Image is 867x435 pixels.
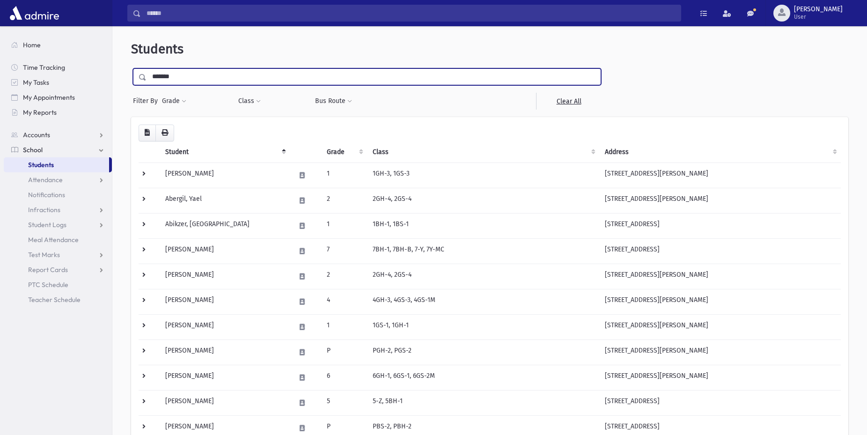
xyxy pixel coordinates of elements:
td: [STREET_ADDRESS][PERSON_NAME] [599,339,841,365]
span: My Appointments [23,93,75,102]
a: PTC Schedule [4,277,112,292]
td: [STREET_ADDRESS][PERSON_NAME] [599,314,841,339]
td: [STREET_ADDRESS][PERSON_NAME] [599,289,841,314]
a: Meal Attendance [4,232,112,247]
a: Students [4,157,109,172]
button: Grade [162,93,187,110]
span: My Tasks [23,78,49,87]
span: Teacher Schedule [28,295,81,304]
td: Abikzer, [GEOGRAPHIC_DATA] [160,213,289,238]
th: Student: activate to sort column descending [160,141,289,163]
td: 2GH-4, 2GS-4 [367,188,599,213]
button: CSV [139,125,156,141]
span: Students [131,41,184,57]
a: Infractions [4,202,112,217]
td: [PERSON_NAME] [160,390,289,415]
a: My Tasks [4,75,112,90]
td: PGH-2, PGS-2 [367,339,599,365]
td: 1GS-1, 1GH-1 [367,314,599,339]
td: [PERSON_NAME] [160,365,289,390]
span: Report Cards [28,265,68,274]
td: Abergil, Yael [160,188,289,213]
input: Search [141,5,681,22]
td: 6 [321,365,367,390]
span: Accounts [23,131,50,139]
td: [STREET_ADDRESS][PERSON_NAME] [599,264,841,289]
td: 7BH-1, 7BH-B, 7-Y, 7Y-MC [367,238,599,264]
th: Class: activate to sort column ascending [367,141,599,163]
td: 5-Z, 5BH-1 [367,390,599,415]
td: 2 [321,264,367,289]
td: 4 [321,289,367,314]
a: Time Tracking [4,60,112,75]
th: Grade: activate to sort column ascending [321,141,367,163]
span: Infractions [28,206,60,214]
span: Filter By [133,96,162,106]
td: 1BH-1, 1BS-1 [367,213,599,238]
a: Notifications [4,187,112,202]
a: Teacher Schedule [4,292,112,307]
td: [PERSON_NAME] [160,238,289,264]
button: Class [238,93,261,110]
td: [PERSON_NAME] [160,314,289,339]
td: 5 [321,390,367,415]
span: My Reports [23,108,57,117]
span: Time Tracking [23,63,65,72]
td: 7 [321,238,367,264]
td: [PERSON_NAME] [160,264,289,289]
td: 6GH-1, 6GS-1, 6GS-2M [367,365,599,390]
span: Student Logs [28,221,66,229]
td: [PERSON_NAME] [160,289,289,314]
td: 1 [321,213,367,238]
td: P [321,339,367,365]
button: Print [155,125,174,141]
td: 2 [321,188,367,213]
td: [STREET_ADDRESS][PERSON_NAME] [599,365,841,390]
td: [STREET_ADDRESS] [599,238,841,264]
td: 2GH-4, 2GS-4 [367,264,599,289]
td: [PERSON_NAME] [160,339,289,365]
span: Home [23,41,41,49]
img: AdmirePro [7,4,61,22]
a: Home [4,37,112,52]
td: [STREET_ADDRESS][PERSON_NAME] [599,188,841,213]
a: Report Cards [4,262,112,277]
td: [PERSON_NAME] [160,162,289,188]
span: User [794,13,843,21]
td: 1GH-3, 1GS-3 [367,162,599,188]
td: [STREET_ADDRESS] [599,390,841,415]
span: Meal Attendance [28,236,79,244]
td: [STREET_ADDRESS][PERSON_NAME] [599,162,841,188]
button: Bus Route [315,93,353,110]
a: Test Marks [4,247,112,262]
a: My Appointments [4,90,112,105]
span: [PERSON_NAME] [794,6,843,13]
span: Students [28,161,54,169]
a: Clear All [536,93,601,110]
a: Attendance [4,172,112,187]
span: Attendance [28,176,63,184]
td: 1 [321,314,367,339]
span: School [23,146,43,154]
a: Student Logs [4,217,112,232]
td: 1 [321,162,367,188]
td: 4GH-3, 4GS-3, 4GS-1M [367,289,599,314]
span: Notifications [28,191,65,199]
span: PTC Schedule [28,280,68,289]
th: Address: activate to sort column ascending [599,141,841,163]
a: School [4,142,112,157]
span: Test Marks [28,251,60,259]
td: [STREET_ADDRESS] [599,213,841,238]
a: My Reports [4,105,112,120]
a: Accounts [4,127,112,142]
